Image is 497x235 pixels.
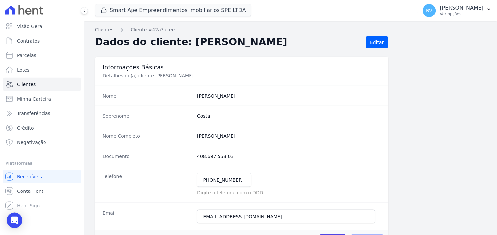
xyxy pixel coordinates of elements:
[17,67,30,73] span: Lotes
[3,170,81,183] a: Recebíveis
[3,121,81,134] a: Crédito
[17,52,36,59] span: Parcelas
[3,63,81,76] a: Lotes
[17,96,51,102] span: Minha Carteira
[3,49,81,62] a: Parcelas
[131,26,175,33] a: Cliente #42a7acee
[3,185,81,198] a: Conta Hent
[3,34,81,47] a: Contratos
[197,153,381,160] dd: 408.697.558 03
[17,38,40,44] span: Contratos
[103,63,381,71] h3: Informações Básicas
[3,78,81,91] a: Clientes
[95,26,486,33] nav: Breadcrumb
[17,139,46,146] span: Negativação
[197,190,381,196] p: Digite o telefone com o DDD
[197,133,381,139] dd: [PERSON_NAME]
[3,20,81,33] a: Visão Geral
[440,11,484,16] p: Ver opções
[103,153,192,160] dt: Documento
[17,188,43,194] span: Conta Hent
[103,133,192,139] dt: Nome Completo
[418,1,497,20] button: RV [PERSON_NAME] Ver opções
[7,213,22,228] div: Open Intercom Messenger
[17,110,50,117] span: Transferências
[197,113,381,119] dd: Costa
[366,36,388,48] a: Editar
[440,5,484,11] p: [PERSON_NAME]
[103,173,192,196] dt: Telefone
[95,36,361,48] h2: Dados do cliente: [PERSON_NAME]
[17,173,42,180] span: Recebíveis
[103,210,192,223] dt: Email
[95,26,113,33] a: Clientes
[103,93,192,99] dt: Nome
[426,8,433,13] span: RV
[5,160,79,167] div: Plataformas
[3,136,81,149] a: Negativação
[3,107,81,120] a: Transferências
[17,125,34,131] span: Crédito
[17,81,36,88] span: Clientes
[17,23,44,30] span: Visão Geral
[197,93,381,99] dd: [PERSON_NAME]
[103,113,192,119] dt: Sobrenome
[95,4,251,16] button: Smart Ape Empreendimentos Imobiliarios SPE LTDA
[3,92,81,105] a: Minha Carteira
[103,73,324,79] p: Detalhes do(a) cliente [PERSON_NAME]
